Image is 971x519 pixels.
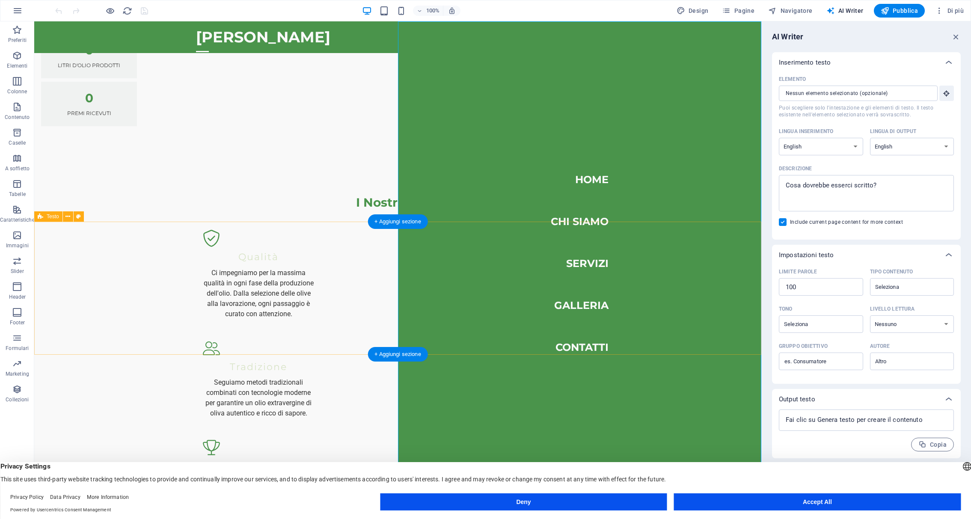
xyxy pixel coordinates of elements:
[122,6,132,16] i: Ricarica la pagina
[779,165,812,172] p: Descrizione
[6,345,29,352] p: Formulari
[772,409,961,458] div: Output testo
[779,251,834,259] p: Impostazioni testo
[779,343,828,350] p: Gruppo obiettivo
[873,355,938,368] input: AutoreClear
[779,268,817,275] p: Limite parole
[722,6,754,15] span: Pagine
[779,76,806,83] p: Elemento
[368,214,428,229] div: + Aggiungi sezione
[781,318,846,330] input: TonoClear
[932,4,967,18] button: Di più
[826,6,864,15] span: AI Writer
[870,128,917,135] p: Lingua di output
[10,319,25,326] p: Footer
[768,6,812,15] span: Navigatore
[7,62,27,69] p: Elementi
[870,343,890,350] p: Autore
[7,88,27,95] p: Colonne
[779,86,932,101] input: ElementoPuoi scegliere solo l'intestazione e gli elementi di testo. Il testo esistente nell'eleme...
[870,268,913,275] p: Tipo contenuto
[9,139,26,146] p: Caselle
[6,371,29,377] p: Marketing
[790,219,903,225] span: Include current page content for more context
[881,6,918,15] span: Pubblica
[918,441,947,449] span: Copia
[939,86,954,101] button: ElementoPuoi scegliere solo l'intestazione e gli elementi di testo. Il testo esistente nell'eleme...
[783,179,950,207] textarea: Descrizione
[765,4,816,18] button: Navigatore
[5,165,30,172] p: A soffietto
[772,389,961,409] div: Output testo
[870,305,915,312] p: Livello lettura
[5,114,30,121] p: Contenuto
[673,4,712,18] div: Design (Ctrl+Alt+Y)
[677,6,709,15] span: Design
[779,355,863,368] input: Gruppo obiettivo
[823,4,867,18] button: AI Writer
[873,281,938,293] input: Tipo contenutoClear
[368,347,428,362] div: + Aggiungi sezione
[11,268,24,275] p: Slider
[772,265,961,384] div: Impostazioni testo
[6,396,29,403] p: Collezioni
[772,245,961,265] div: Impostazioni testo
[870,315,954,333] select: Livello lettura
[911,438,954,451] button: Copia
[6,242,29,249] p: Immagini
[448,7,456,15] i: Quando ridimensioni, regola automaticamente il livello di zoom in modo che corrisponda al disposi...
[772,52,961,73] div: Inserimento testo
[9,191,26,198] p: Tabelle
[47,214,59,219] span: Testo
[122,6,132,16] button: reload
[413,6,443,16] button: 100%
[9,294,26,300] p: Header
[8,37,27,44] p: Preferiti
[673,4,712,18] button: Design
[426,6,439,16] h6: 100%
[779,104,954,118] span: Puoi scegliere solo l'intestazione e gli elementi di testo. Il testo esistente nell'elemento sele...
[779,128,833,135] p: Lingua inserimento
[772,32,803,42] h6: AI Writer
[935,6,964,15] span: Di più
[874,4,925,18] button: Pubblica
[779,58,831,67] p: Inserimento testo
[779,279,863,296] input: Limite parole
[870,138,954,155] select: Lingua di output
[772,73,961,240] div: Inserimento testo
[105,6,115,16] button: Clicca qui per lasciare la modalità di anteprima e continuare la modifica
[779,305,792,312] p: Tono
[719,4,758,18] button: Pagine
[779,138,863,155] select: Lingua inserimento
[779,395,815,403] p: Output testo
